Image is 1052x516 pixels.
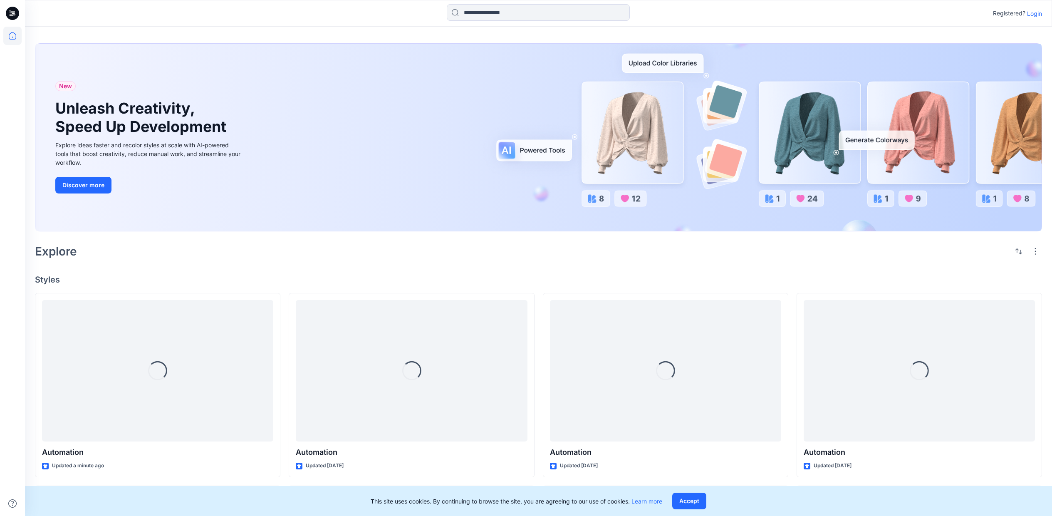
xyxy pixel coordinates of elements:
p: Updated a minute ago [52,461,104,470]
button: Discover more [55,177,111,193]
p: Registered? [993,8,1025,18]
span: New [59,81,72,91]
a: Discover more [55,177,243,193]
button: Accept [672,493,706,509]
p: Automation [42,447,273,458]
p: Updated [DATE] [560,461,598,470]
p: This site uses cookies. By continuing to browse the site, you are agreeing to our use of cookies. [371,497,662,506]
p: Updated [DATE] [814,461,852,470]
div: Explore ideas faster and recolor styles at scale with AI-powered tools that boost creativity, red... [55,141,243,167]
p: Automation [550,447,781,458]
p: Automation [296,447,527,458]
p: Login [1027,9,1042,18]
p: Updated [DATE] [306,461,344,470]
h1: Unleash Creativity, Speed Up Development [55,99,230,135]
h4: Styles [35,275,1042,285]
p: Automation [804,447,1035,458]
h2: Explore [35,245,77,258]
a: Learn more [631,498,662,505]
